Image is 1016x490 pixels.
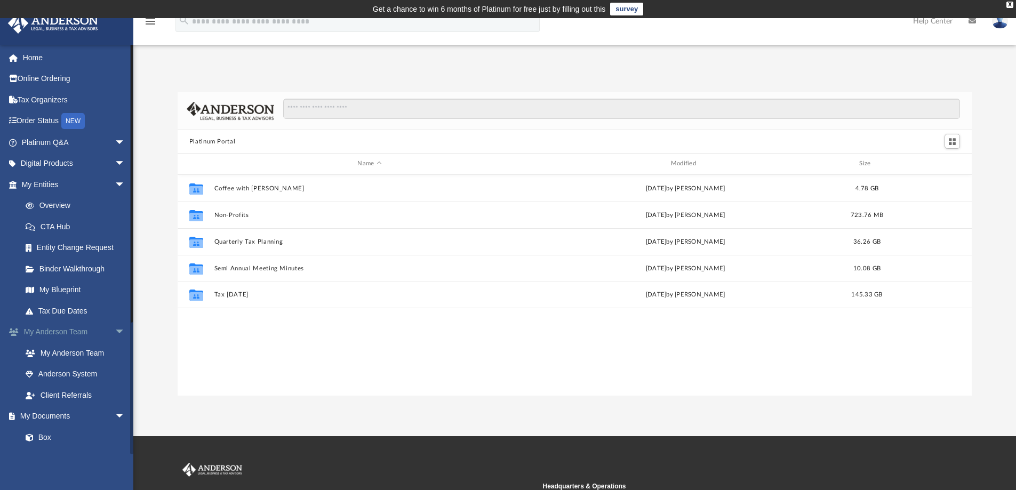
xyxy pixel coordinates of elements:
a: Digital Productsarrow_drop_down [7,153,141,174]
div: Size [845,159,888,168]
div: Get a chance to win 6 months of Platinum for free just by filling out this [373,3,606,15]
img: Anderson Advisors Platinum Portal [5,13,101,34]
a: My Anderson Team [15,342,136,364]
span: 36.26 GB [853,238,881,244]
button: Semi Annual Meeting Minutes [214,265,525,272]
a: Tax Due Dates [15,300,141,322]
span: 4.78 GB [855,185,878,191]
a: Platinum Q&Aarrow_drop_down [7,132,141,153]
a: My Blueprint [15,279,136,301]
span: 10.08 GB [853,265,881,271]
a: Entity Change Request [15,237,141,259]
span: arrow_drop_down [115,322,136,343]
a: Box [15,427,131,448]
div: id [182,159,209,168]
a: Meeting Minutes [15,448,136,469]
a: My Documentsarrow_drop_down [7,406,136,427]
input: Search files and folders [283,99,960,119]
div: grid [178,175,972,396]
a: Tax Organizers [7,89,141,110]
span: arrow_drop_down [115,174,136,196]
a: CTA Hub [15,216,141,237]
button: Coffee with [PERSON_NAME] [214,185,525,192]
span: 723.76 MB [851,212,883,218]
div: Name [213,159,525,168]
img: User Pic [992,13,1008,29]
a: Binder Walkthrough [15,258,141,279]
button: Switch to Grid View [945,134,961,149]
div: Modified [530,159,841,168]
a: Client Referrals [15,384,141,406]
button: Non-Profits [214,212,525,219]
div: [DATE] by [PERSON_NAME] [530,210,841,220]
div: [DATE] by [PERSON_NAME] [530,263,841,273]
div: [DATE] by [PERSON_NAME] [530,290,841,300]
a: My Entitiesarrow_drop_down [7,174,141,195]
a: Overview [15,195,141,216]
span: 145.33 GB [851,292,882,298]
i: menu [144,15,157,28]
span: arrow_drop_down [115,406,136,428]
i: search [178,14,190,26]
a: survey [610,3,643,15]
div: [DATE] by [PERSON_NAME] [530,237,841,246]
img: Anderson Advisors Platinum Portal [180,463,244,477]
div: NEW [61,113,85,129]
a: Anderson System [15,364,141,385]
span: arrow_drop_down [115,153,136,175]
button: Quarterly Tax Planning [214,238,525,245]
div: id [893,159,967,168]
a: My Anderson Teamarrow_drop_down [7,322,141,343]
a: Home [7,47,141,68]
button: Platinum Portal [189,137,236,147]
a: Order StatusNEW [7,110,141,132]
div: close [1006,2,1013,8]
div: [DATE] by [PERSON_NAME] [530,183,841,193]
a: menu [144,20,157,28]
span: arrow_drop_down [115,132,136,154]
button: Tax [DATE] [214,291,525,298]
a: Online Ordering [7,68,141,90]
